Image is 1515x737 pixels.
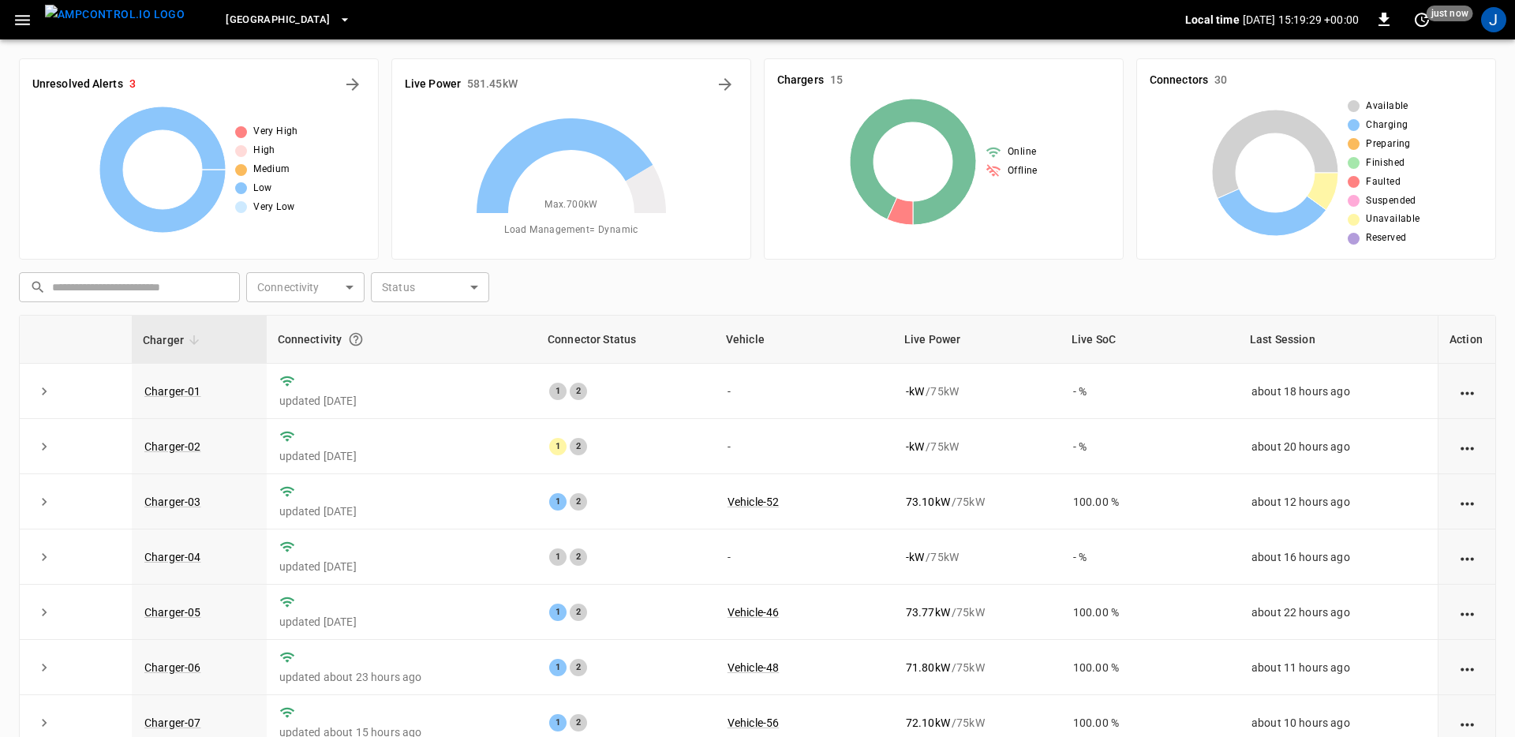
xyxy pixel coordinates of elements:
span: Available [1366,99,1408,114]
div: action cell options [1457,549,1477,565]
th: Live Power [893,316,1060,364]
button: expand row [32,656,56,679]
p: - kW [906,383,924,399]
span: Reserved [1366,230,1406,246]
h6: Chargers [777,72,824,89]
div: 2 [570,604,587,621]
td: about 20 hours ago [1239,419,1438,474]
p: updated [DATE] [279,559,524,574]
p: 73.77 kW [906,604,950,620]
th: Connector Status [537,316,715,364]
div: / 75 kW [906,549,1048,565]
a: Charger-05 [144,606,201,619]
div: 2 [570,714,587,731]
button: Connection between the charger and our software. [342,325,370,354]
div: 1 [549,383,567,400]
h6: 3 [129,76,136,93]
button: All Alerts [340,72,365,97]
th: Action [1438,316,1495,364]
div: action cell options [1457,383,1477,399]
button: expand row [32,600,56,624]
p: 73.10 kW [906,494,950,510]
div: / 75 kW [906,604,1048,620]
td: about 22 hours ago [1239,585,1438,640]
a: Vehicle-52 [728,496,780,508]
div: 2 [570,493,587,511]
a: Charger-01 [144,385,201,398]
div: 2 [570,438,587,455]
div: action cell options [1457,604,1477,620]
p: 71.80 kW [906,660,950,675]
div: 1 [549,493,567,511]
button: expand row [32,490,56,514]
div: 2 [570,659,587,676]
h6: Connectors [1150,72,1208,89]
a: Vehicle-46 [728,606,780,619]
div: action cell options [1457,660,1477,675]
h6: Unresolved Alerts [32,76,123,93]
div: / 75 kW [906,439,1048,455]
th: Vehicle [715,316,893,364]
div: / 75 kW [906,494,1048,510]
img: ampcontrol.io logo [45,5,185,24]
div: / 75 kW [906,715,1048,731]
button: expand row [32,711,56,735]
span: Very High [253,124,298,140]
div: action cell options [1457,439,1477,455]
div: / 75 kW [906,383,1048,399]
td: - % [1060,364,1239,419]
td: - [715,529,893,585]
span: Charging [1366,118,1408,133]
button: Energy Overview [713,72,738,97]
span: Low [253,181,271,196]
a: Charger-03 [144,496,201,508]
div: action cell options [1457,715,1477,731]
div: 1 [549,714,567,731]
td: about 18 hours ago [1239,364,1438,419]
div: 1 [549,659,567,676]
p: - kW [906,549,924,565]
p: updated [DATE] [279,614,524,630]
span: just now [1427,6,1473,21]
span: Max. 700 kW [544,197,598,213]
a: Charger-02 [144,440,201,453]
h6: 15 [830,72,843,89]
td: 100.00 % [1060,474,1239,529]
button: [GEOGRAPHIC_DATA] [219,5,357,36]
div: profile-icon [1481,7,1506,32]
span: Online [1008,144,1036,160]
span: Charger [143,331,204,350]
button: expand row [32,435,56,458]
td: 100.00 % [1060,640,1239,695]
td: - % [1060,419,1239,474]
a: Charger-04 [144,551,201,563]
p: updated about 23 hours ago [279,669,524,685]
p: Local time [1185,12,1240,28]
span: Finished [1366,155,1405,171]
span: Offline [1008,163,1038,179]
td: - % [1060,529,1239,585]
td: - [715,419,893,474]
p: updated [DATE] [279,393,524,409]
span: Faulted [1366,174,1401,190]
div: 2 [570,548,587,566]
h6: 581.45 kW [467,76,518,93]
td: - [715,364,893,419]
div: 2 [570,383,587,400]
div: 1 [549,438,567,455]
td: about 11 hours ago [1239,640,1438,695]
span: Very Low [253,200,294,215]
td: about 16 hours ago [1239,529,1438,585]
a: Charger-06 [144,661,201,674]
span: Load Management = Dynamic [504,223,638,238]
span: Unavailable [1366,211,1420,227]
th: Live SoC [1060,316,1239,364]
span: Medium [253,162,290,178]
p: updated [DATE] [279,503,524,519]
div: 1 [549,548,567,566]
h6: 30 [1214,72,1227,89]
div: / 75 kW [906,660,1048,675]
p: - kW [906,439,924,455]
button: expand row [32,380,56,403]
td: 100.00 % [1060,585,1239,640]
